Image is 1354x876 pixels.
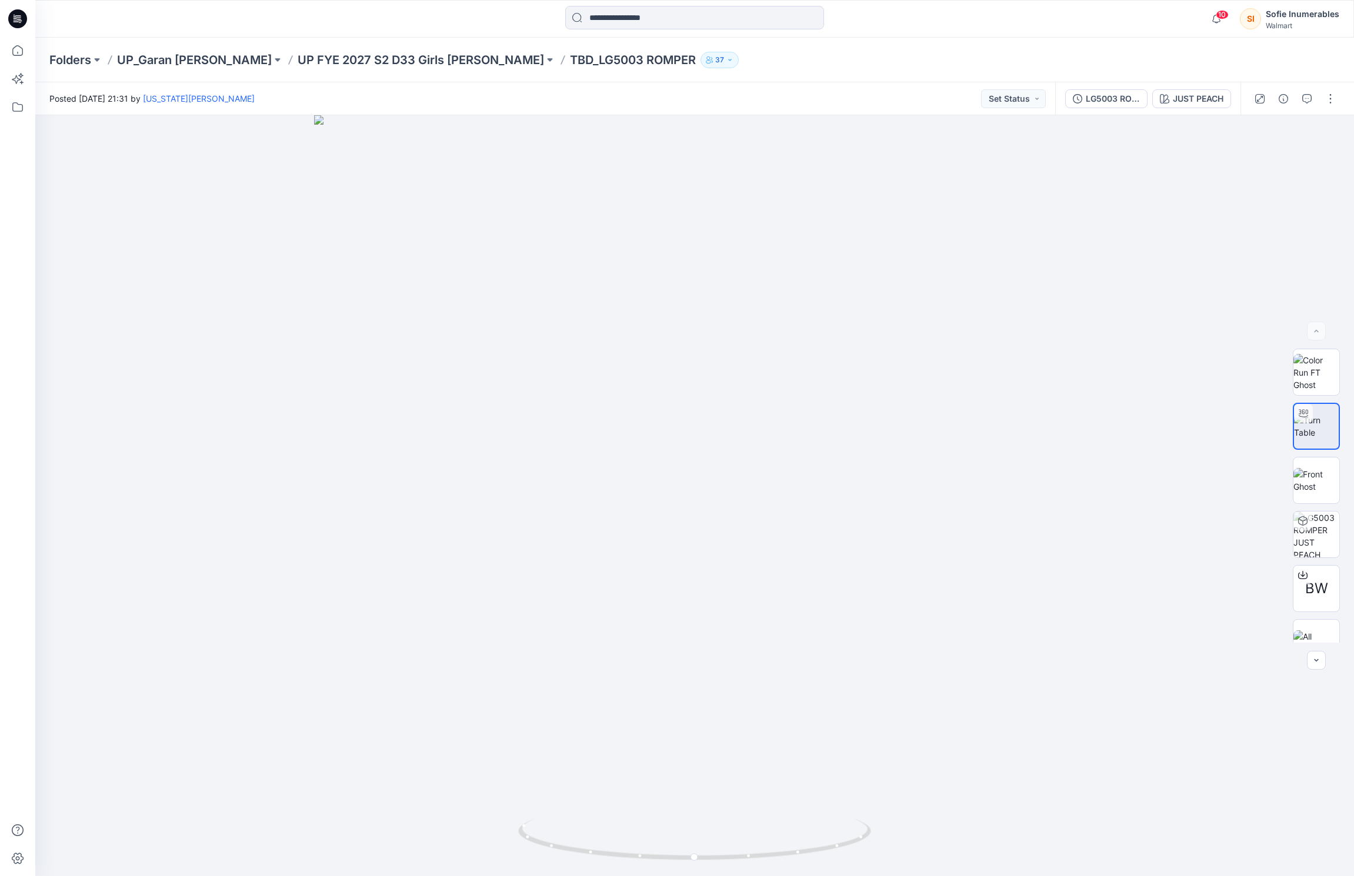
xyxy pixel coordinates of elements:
[1152,89,1231,108] button: JUST PEACH
[1266,21,1339,30] div: Walmart
[49,92,255,105] span: Posted [DATE] 21:31 by
[1294,414,1339,439] img: Turn Table
[49,52,91,68] a: Folders
[1274,89,1293,108] button: Details
[1065,89,1148,108] button: LG5003 ROMPER
[298,52,544,68] a: UP FYE 2027 S2 D33 Girls [PERSON_NAME]
[143,93,255,103] a: [US_STATE][PERSON_NAME]
[701,52,739,68] button: 37
[1086,92,1140,105] div: LG5003 ROMPER
[1293,468,1339,493] img: Front Ghost
[1266,7,1339,21] div: Sofie Inumerables
[1173,92,1223,105] div: JUST PEACH
[570,52,696,68] p: TBD_LG5003 ROMPER
[1293,354,1339,391] img: Color Run FT Ghost
[1216,10,1229,19] span: 10
[715,54,724,66] p: 37
[1240,8,1261,29] div: SI
[1293,511,1339,557] img: LG5003 ROMPER JUST PEACH
[1305,578,1328,599] span: BW
[1293,630,1339,655] img: All colorways
[117,52,272,68] a: UP_Garan [PERSON_NAME]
